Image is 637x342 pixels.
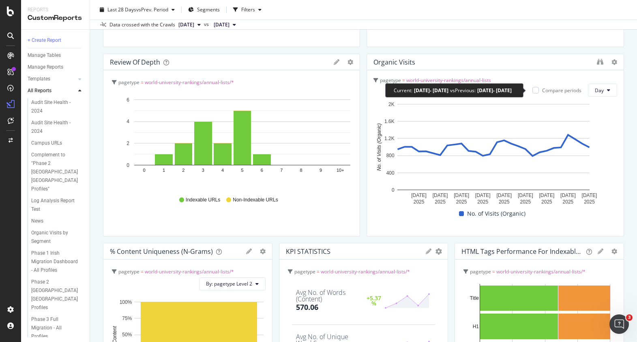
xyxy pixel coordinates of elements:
svg: A chart. [373,100,614,208]
div: News [31,217,43,225]
text: 6 [261,168,263,173]
div: Templates [28,75,50,83]
div: Manage Tables [28,51,61,60]
span: world-university-rankings/annual-lists [406,77,491,84]
span: world-university-rankings/annual-lists/* [496,268,586,275]
text: 0 [127,162,129,168]
text: 8 [300,168,302,173]
span: Segments [197,6,220,13]
text: 400 [386,170,395,176]
text: 2025 [563,199,574,205]
div: [DATE] - [DATE] [414,87,448,94]
span: pagetype [294,268,315,275]
text: 4 [221,168,224,173]
a: Log Analysis Report Test [31,197,84,214]
text: No. of Visits (Organic) [376,123,382,171]
a: Phase 2 [GEOGRAPHIC_DATA] [GEOGRAPHIC_DATA] Profiles [31,278,84,312]
div: [DATE] - [DATE] [477,87,512,94]
span: 2025 Jul. 18th [214,21,229,28]
text: 100% [120,299,132,305]
span: pagetype [118,268,139,275]
button: [DATE] [175,20,204,30]
text: 2025 [584,199,595,205]
text: 6 [127,97,129,103]
a: All Reports [28,87,76,95]
a: Audit Site Health - 2024 [31,119,84,136]
div: vs Previous : [450,87,476,94]
text: 0 [143,168,146,173]
a: Manage Tables [28,51,84,60]
text: [DATE] [539,193,555,198]
div: KPI STATISTICS [286,247,330,255]
span: 3 [626,314,633,321]
button: Filters [230,3,265,16]
div: Audit Site Health - 2024 [31,119,77,136]
text: 4 [127,119,129,124]
text: [DATE] [412,193,427,198]
iframe: Intercom live chat [609,314,629,334]
text: 2K [388,102,395,107]
text: [DATE] [433,193,448,198]
div: 570.06 [296,302,318,313]
div: gear [347,59,353,65]
button: Segments [185,3,223,16]
div: Data crossed with the Crawls [109,21,175,28]
svg: A chart. [110,95,350,189]
a: Templates [28,75,76,83]
span: pagetype [470,268,491,275]
span: 2025 Aug. 8th [178,21,194,28]
text: 2025 [435,199,446,205]
button: [DATE] [210,20,239,30]
div: All Reports [28,87,51,95]
div: Current: [394,87,412,94]
span: vs Prev. Period [136,6,168,13]
div: Phase 1 Irish Migration Dashboard - All Profiles [31,249,80,275]
div: Complement to "Phase 2 Australia Canada Profiles" [31,151,82,193]
span: = [141,79,144,86]
span: world-university-rankings/annual-lists/* [145,268,234,275]
div: gear [435,249,442,254]
text: 2 [182,168,184,173]
text: [DATE] [497,193,512,198]
text: [DATE] [582,193,597,198]
div: Avg No. of Words (Content) [296,289,363,302]
text: 2025 [499,199,510,205]
div: Phase 3 Full Migration - All Profiles [31,315,79,341]
text: 10+ [337,168,344,173]
div: + Create Report [28,36,61,45]
div: Reports [28,6,83,13]
text: 50% [122,332,132,338]
text: 9 [320,168,322,173]
a: Campus URLs [31,139,84,147]
div: CustomReports [28,13,83,23]
span: world-university-rankings/annual-lists/* [321,268,410,275]
div: HTML Tags Performance for Indexable URLs [461,247,583,255]
a: Manage Reports [28,63,84,71]
text: [DATE] [561,193,576,198]
text: 1.2K [384,136,395,141]
span: vs [204,21,210,28]
text: 0 [392,187,395,193]
span: world-university-rankings/annual-lists/* [145,79,234,86]
text: 2 [127,141,129,146]
a: + Create Report [28,36,84,45]
div: gear [260,249,266,254]
span: pagetype [118,79,139,86]
button: Day [588,84,617,97]
div: Filters [241,6,255,13]
div: Review of Depth [110,58,160,66]
text: 1.6K [384,119,395,124]
a: Phase 3 Full Migration - All Profiles [31,315,84,341]
span: pagetype [380,77,401,84]
text: 2025 [478,199,489,205]
div: Organic Visits by Segment [31,229,77,246]
div: % Content Uniqueness (N-Grams) [110,247,213,255]
text: 5 [241,168,243,173]
span: = [492,268,495,275]
div: binoculars [597,58,603,65]
div: Organic visitspagetype = world-university-rankings/annual-listsCompare periodsDayA chart.No. of V... [367,54,624,236]
div: +5.37 % [364,296,384,306]
a: Phase 1 Irish Migration Dashboard - All Profiles [31,249,84,275]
